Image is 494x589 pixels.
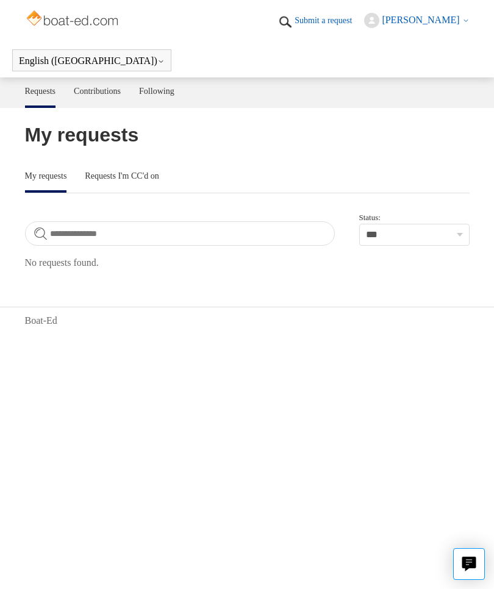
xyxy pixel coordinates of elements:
[359,212,470,224] label: Status:
[25,313,57,328] a: Boat-Ed
[25,162,67,190] a: My requests
[295,14,364,27] a: Submit a request
[382,15,459,25] span: [PERSON_NAME]
[74,77,121,105] a: Contributions
[276,13,295,31] img: 01HZPCYTXV3JW8MJV9VD7EMK0H
[25,120,470,149] h1: My requests
[364,13,469,28] button: [PERSON_NAME]
[25,77,56,105] a: Requests
[453,548,485,580] button: Live chat
[19,55,165,66] button: English ([GEOGRAPHIC_DATA])
[139,77,174,105] a: Following
[25,255,470,270] p: No requests found.
[85,162,159,190] a: Requests I'm CC'd on
[25,7,122,32] img: Boat-Ed Help Center home page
